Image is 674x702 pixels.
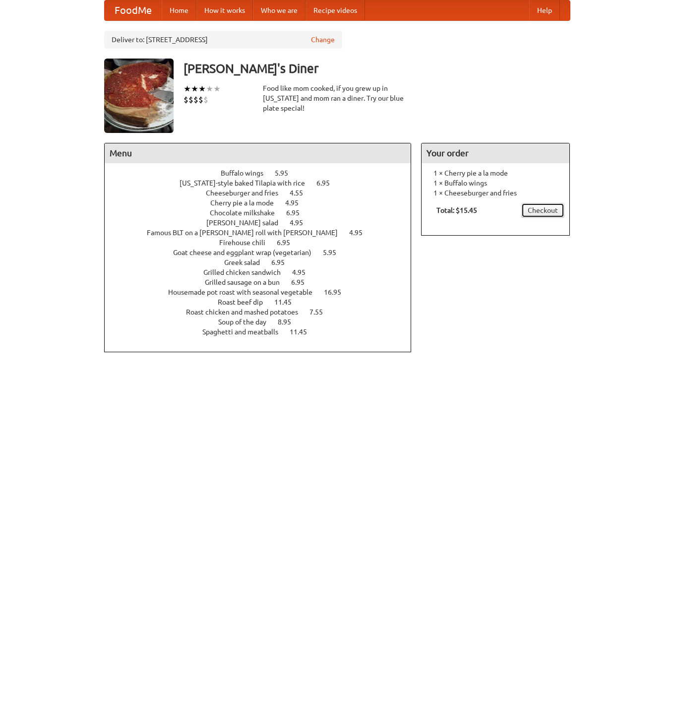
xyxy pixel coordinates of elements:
a: Recipe videos [306,0,365,20]
a: Home [162,0,196,20]
a: Goat cheese and eggplant wrap (vegetarian) 5.95 [173,249,355,256]
span: Famous BLT on a [PERSON_NAME] roll with [PERSON_NAME] [147,229,348,237]
span: Chocolate milkshake [210,209,285,217]
b: Total: $15.45 [436,206,477,214]
a: Checkout [521,203,564,218]
span: 4.95 [292,268,315,276]
span: [PERSON_NAME] salad [206,219,288,227]
span: Roast chicken and mashed potatoes [186,308,308,316]
a: Soup of the day 8.95 [218,318,309,326]
span: 8.95 [278,318,301,326]
h3: [PERSON_NAME]'s Diner [184,59,570,78]
li: 1 × Cheeseburger and fries [427,188,564,198]
li: ★ [184,83,191,94]
span: Housemade pot roast with seasonal vegetable [168,288,322,296]
a: Roast beef dip 11.45 [218,298,310,306]
a: [PERSON_NAME] salad 4.95 [206,219,321,227]
h4: Menu [105,143,411,163]
span: 4.95 [349,229,372,237]
li: ★ [198,83,206,94]
li: ★ [213,83,221,94]
a: Spaghetti and meatballs 11.45 [202,328,325,336]
span: 6.95 [316,179,340,187]
a: Change [311,35,335,45]
a: How it works [196,0,253,20]
li: ★ [191,83,198,94]
a: Chocolate milkshake 6.95 [210,209,318,217]
span: Grilled sausage on a bun [205,278,290,286]
span: Firehouse chili [219,239,275,247]
span: Spaghetti and meatballs [202,328,288,336]
span: Grilled chicken sandwich [203,268,291,276]
a: Firehouse chili 6.95 [219,239,308,247]
span: Cheeseburger and fries [206,189,288,197]
a: Greek salad 6.95 [224,258,303,266]
span: 6.95 [271,258,295,266]
a: Cheeseburger and fries 4.55 [206,189,321,197]
span: 6.95 [291,278,314,286]
span: Goat cheese and eggplant wrap (vegetarian) [173,249,321,256]
span: 16.95 [324,288,351,296]
a: Grilled sausage on a bun 6.95 [205,278,323,286]
div: Deliver to: [STREET_ADDRESS] [104,31,342,49]
span: 6.95 [286,209,309,217]
li: $ [193,94,198,105]
span: 11.45 [274,298,302,306]
h4: Your order [422,143,569,163]
li: ★ [206,83,213,94]
span: 4.55 [290,189,313,197]
span: Roast beef dip [218,298,273,306]
a: Grilled chicken sandwich 4.95 [203,268,324,276]
span: 4.95 [290,219,313,227]
li: 1 × Cherry pie a la mode [427,168,564,178]
span: 5.95 [275,169,298,177]
li: 1 × Buffalo wings [427,178,564,188]
a: Roast chicken and mashed potatoes 7.55 [186,308,341,316]
a: Who we are [253,0,306,20]
span: Greek salad [224,258,270,266]
li: $ [203,94,208,105]
a: [US_STATE]-style baked Tilapia with rice 6.95 [180,179,348,187]
div: Food like mom cooked, if you grew up in [US_STATE] and mom ran a diner. Try our blue plate special! [263,83,412,113]
a: Housemade pot roast with seasonal vegetable 16.95 [168,288,360,296]
a: Help [529,0,560,20]
a: Famous BLT on a [PERSON_NAME] roll with [PERSON_NAME] 4.95 [147,229,381,237]
span: 6.95 [277,239,300,247]
span: Buffalo wings [221,169,273,177]
span: 7.55 [309,308,333,316]
span: 5.95 [323,249,346,256]
li: $ [184,94,188,105]
a: Buffalo wings 5.95 [221,169,306,177]
span: 4.95 [285,199,308,207]
a: Cherry pie a la mode 4.95 [210,199,317,207]
li: $ [188,94,193,105]
li: $ [198,94,203,105]
img: angular.jpg [104,59,174,133]
span: 11.45 [290,328,317,336]
span: Cherry pie a la mode [210,199,284,207]
a: FoodMe [105,0,162,20]
span: Soup of the day [218,318,276,326]
span: [US_STATE]-style baked Tilapia with rice [180,179,315,187]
